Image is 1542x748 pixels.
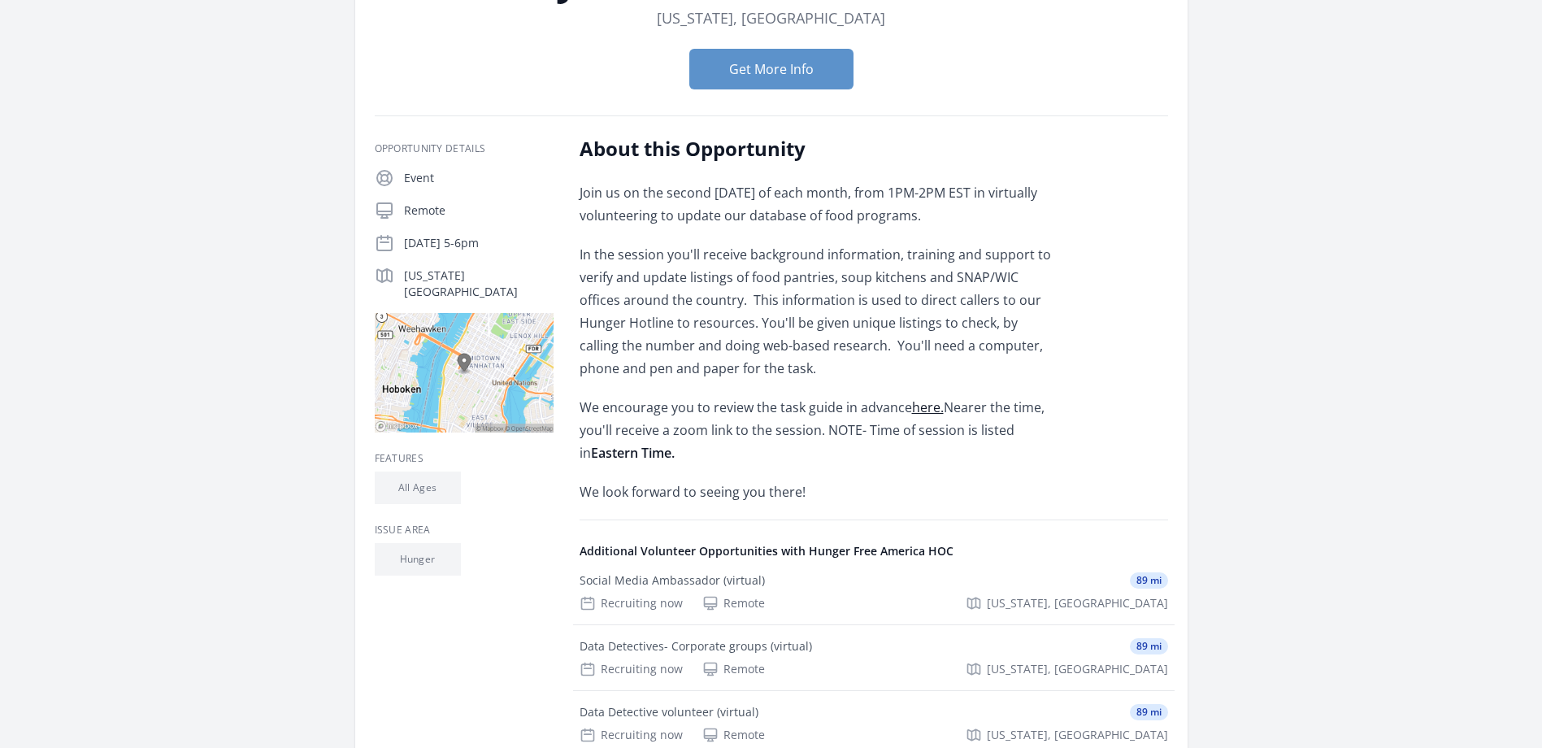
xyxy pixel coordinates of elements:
h3: Features [375,452,554,465]
span: [US_STATE], [GEOGRAPHIC_DATA] [987,661,1168,677]
div: Remote [702,661,765,677]
div: Remote [702,595,765,611]
dd: [US_STATE], [GEOGRAPHIC_DATA] [657,7,885,29]
div: Data Detective volunteer (virtual) [580,704,758,720]
span: 89 mi [1130,572,1168,589]
p: Event [404,170,554,186]
h4: Additional Volunteer Opportunities with Hunger Free America HOC [580,543,1168,559]
p: We encourage you to review the task guide in advance Nearer the time, you'll receive a zoom link ... [580,396,1055,464]
p: [DATE] 5-6pm [404,235,554,251]
div: Recruiting now [580,595,683,611]
strong: Eastern Time. [591,444,675,462]
h3: Opportunity Details [375,142,554,155]
span: 89 mi [1130,704,1168,720]
div: Recruiting now [580,661,683,677]
a: here. [912,398,944,416]
div: Data Detectives- Corporate groups (virtual) [580,638,812,654]
p: In the session you'll receive background information, training and support to verify and update l... [580,243,1055,380]
img: Map [375,313,554,433]
span: [US_STATE], [GEOGRAPHIC_DATA] [987,595,1168,611]
button: Get More Info [689,49,854,89]
li: Hunger [375,543,461,576]
h3: Issue area [375,524,554,537]
span: 89 mi [1130,638,1168,654]
p: Remote [404,202,554,219]
div: Remote [702,727,765,743]
a: Data Detectives- Corporate groups (virtual) 89 mi Recruiting now Remote [US_STATE], [GEOGRAPHIC_D... [573,625,1175,690]
span: [US_STATE], [GEOGRAPHIC_DATA] [987,727,1168,743]
h2: About this Opportunity [580,136,1055,162]
div: Recruiting now [580,727,683,743]
a: Social Media Ambassador (virtual) 89 mi Recruiting now Remote [US_STATE], [GEOGRAPHIC_DATA] [573,559,1175,624]
p: We look forward to seeing you there! [580,481,1055,503]
div: Social Media Ambassador (virtual) [580,572,765,589]
p: Join us on the second [DATE] of each month, from 1PM-2PM EST in virtually volunteering to update ... [580,181,1055,227]
li: All Ages [375,472,461,504]
p: [US_STATE][GEOGRAPHIC_DATA] [404,267,554,300]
